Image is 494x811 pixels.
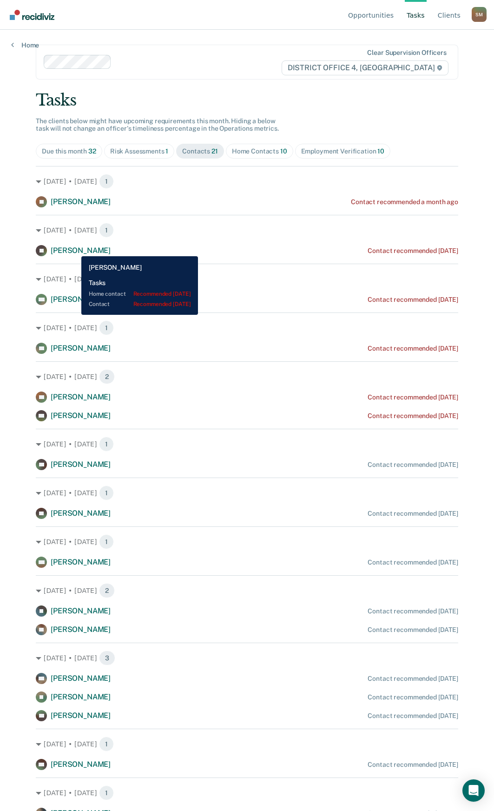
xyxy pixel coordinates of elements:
[367,49,446,57] div: Clear supervision officers
[51,246,111,255] span: [PERSON_NAME]
[99,485,114,500] span: 1
[88,147,96,155] span: 32
[36,174,458,189] div: [DATE] • [DATE] 1
[368,393,458,401] div: Contact recommended [DATE]
[280,147,287,155] span: 10
[99,651,115,665] span: 3
[368,693,458,701] div: Contact recommended [DATE]
[368,761,458,769] div: Contact recommended [DATE]
[51,606,111,615] span: [PERSON_NAME]
[99,369,115,384] span: 2
[42,147,96,155] div: Due this month
[51,711,111,720] span: [PERSON_NAME]
[368,461,458,469] div: Contact recommended [DATE]
[368,558,458,566] div: Contact recommended [DATE]
[99,534,114,549] span: 1
[368,247,458,255] div: Contact recommended [DATE]
[51,197,111,206] span: [PERSON_NAME]
[10,10,54,20] img: Recidiviz
[182,147,218,155] div: Contacts
[368,296,458,304] div: Contact recommended [DATE]
[99,223,114,238] span: 1
[51,558,111,566] span: [PERSON_NAME]
[282,60,448,75] span: DISTRICT OFFICE 4, [GEOGRAPHIC_DATA]
[36,223,458,238] div: [DATE] • [DATE] 1
[36,117,279,133] span: The clients below might have upcoming requirements this month. Hiding a below task will not chang...
[51,692,111,701] span: [PERSON_NAME]
[51,674,111,683] span: [PERSON_NAME]
[11,41,39,49] a: Home
[51,625,111,634] span: [PERSON_NAME]
[99,272,114,286] span: 1
[99,583,115,598] span: 2
[211,147,218,155] span: 21
[165,147,168,155] span: 1
[51,760,111,769] span: [PERSON_NAME]
[36,583,458,598] div: [DATE] • [DATE] 2
[36,369,458,384] div: [DATE] • [DATE] 2
[36,737,458,751] div: [DATE] • [DATE] 1
[36,272,458,286] div: [DATE] • [DATE] 1
[351,198,458,206] div: Contact recommended a month ago
[99,785,114,800] span: 1
[36,651,458,665] div: [DATE] • [DATE] 3
[51,295,111,304] span: [PERSON_NAME]
[51,509,111,518] span: [PERSON_NAME]
[368,675,458,683] div: Contact recommended [DATE]
[368,607,458,615] div: Contact recommended [DATE]
[368,412,458,420] div: Contact recommended [DATE]
[110,147,169,155] div: Risk Assessments
[51,411,111,420] span: [PERSON_NAME]
[472,7,487,22] button: Profile dropdown button
[36,534,458,549] div: [DATE] • [DATE] 1
[368,345,458,352] div: Contact recommended [DATE]
[51,460,111,469] span: [PERSON_NAME]
[368,510,458,518] div: Contact recommended [DATE]
[99,737,114,751] span: 1
[51,344,111,352] span: [PERSON_NAME]
[472,7,487,22] div: S M
[99,174,114,189] span: 1
[377,147,384,155] span: 10
[51,392,111,401] span: [PERSON_NAME]
[232,147,287,155] div: Home Contacts
[368,626,458,634] div: Contact recommended [DATE]
[36,785,458,800] div: [DATE] • [DATE] 1
[462,779,485,802] div: Open Intercom Messenger
[36,437,458,452] div: [DATE] • [DATE] 1
[36,485,458,500] div: [DATE] • [DATE] 1
[99,437,114,452] span: 1
[36,91,458,110] div: Tasks
[36,320,458,335] div: [DATE] • [DATE] 1
[99,320,114,335] span: 1
[301,147,384,155] div: Employment Verification
[368,712,458,720] div: Contact recommended [DATE]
